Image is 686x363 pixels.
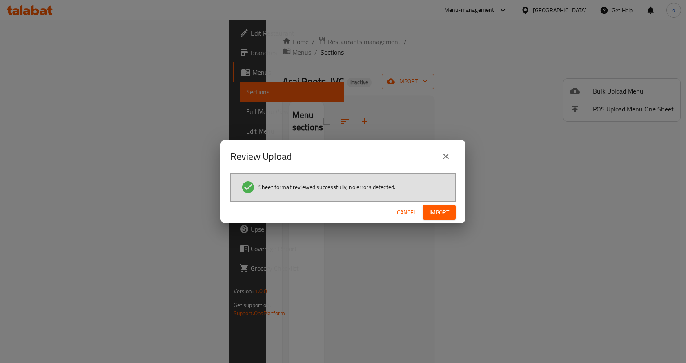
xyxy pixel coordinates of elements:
[436,147,456,166] button: close
[423,205,456,220] button: Import
[258,183,395,191] span: Sheet format reviewed successfully, no errors detected.
[394,205,420,220] button: Cancel
[397,207,416,218] span: Cancel
[430,207,449,218] span: Import
[230,150,292,163] h2: Review Upload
